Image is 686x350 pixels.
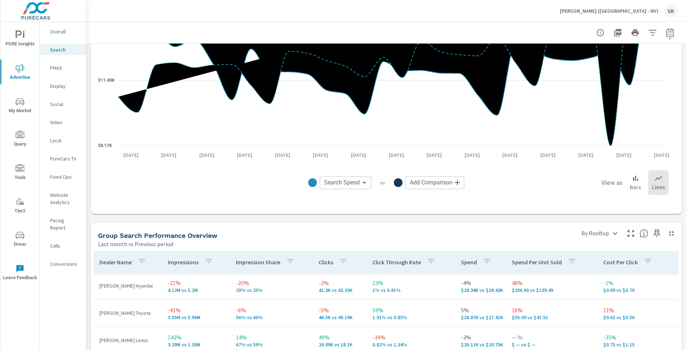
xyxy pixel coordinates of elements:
p: [DATE] [232,151,257,159]
button: Print Report [628,25,642,40]
p: 4,122,510 vs 5,196,676 [168,287,224,293]
div: Add Comparison [405,176,464,189]
p: Video [50,119,80,126]
p: [DATE] [156,151,181,159]
p: $ — vs $ — [512,342,592,347]
p: -39% [372,333,449,342]
p: 16% [512,306,592,314]
span: Query [3,131,37,148]
text: $11.48K [98,78,115,83]
span: Save this to your personalized report [651,228,663,239]
p: 67% vs 59% [236,342,307,347]
p: $20,108 vs $20,748 [461,342,503,347]
p: Bars [630,183,641,191]
div: Calls [40,240,86,251]
p: 20% vs 25% [236,287,307,293]
p: -1% [603,278,669,287]
div: Conversions [40,259,86,269]
p: PMAX [50,64,80,72]
p: 3,546,191 vs 5,960,237 [168,314,224,320]
p: [DATE] [118,151,144,159]
div: Display [40,81,86,91]
p: [DATE] [611,151,637,159]
p: Website Analytics [50,191,80,206]
p: Lines [652,183,665,191]
p: [DATE] [649,151,674,159]
div: Local [40,135,86,146]
p: [PERSON_NAME] ([GEOGRAPHIC_DATA] - NV) [560,8,658,14]
p: 1.31% vs 0.83% [372,314,449,320]
p: $55.09 vs $47.51 [512,314,592,320]
button: Apply Filters [645,25,660,40]
p: Dealer Name [99,259,132,266]
p: Last month vs Previous period [98,240,173,248]
span: Leave Feedback [3,264,37,282]
p: 11% [603,306,669,314]
p: Social [50,101,80,108]
p: [PERSON_NAME] Hyundai [99,282,156,289]
p: -41% [168,306,224,314]
p: Pacing Report [50,217,80,231]
p: 0.82% vs 1.34% [372,342,449,347]
p: Display [50,82,80,90]
p: -21% [168,278,224,287]
p: [DATE] [460,151,485,159]
p: [DATE] [346,151,371,159]
button: Minimize Widget [666,228,677,239]
p: Search [50,46,80,53]
div: PureCars TV [40,153,86,164]
p: $28,868 vs $27,412 [461,314,503,320]
p: Click Through Rate [372,259,421,266]
p: 41,303 vs 42,326 [319,287,361,293]
span: Tier2 [3,198,37,215]
div: Pacing Report [40,215,86,233]
div: Social [40,99,86,110]
p: Local [50,137,80,144]
span: Driver [3,231,37,249]
p: Overall [50,28,80,35]
h5: Group Search Performance Overview [98,232,217,239]
p: Impression Share [236,259,280,266]
span: Advertise [3,64,37,82]
div: Search Spend [320,176,371,189]
p: 3,290,768 vs 1,352,170 [168,342,224,347]
p: Conversions [50,260,80,268]
p: Impressions [168,259,199,266]
button: Make Fullscreen [625,228,637,239]
p: Clicks [319,259,333,266]
text: $8.17K [98,143,112,148]
p: $0.62 vs $0.56 [603,314,669,320]
p: [DATE] [421,151,447,159]
p: Calls [50,242,80,249]
p: Cost Per Click [603,259,638,266]
p: [DATE] [535,151,561,159]
p: 49% [319,333,361,342]
p: 26,892 vs 18,102 [319,342,361,347]
p: 1% vs 0.81% [372,287,449,293]
p: [DATE] [194,151,220,159]
p: Spend Per Unit Sold [512,259,562,266]
p: -35% [603,333,669,342]
span: Understand group performance broken down by various segments. Use the dropdown in the upper right... [640,229,648,238]
div: Search [40,44,86,55]
p: 46,504 vs 49,189 [319,314,361,320]
div: Overall [40,26,86,37]
button: "Export Report to PDF" [611,25,625,40]
div: By Rooftop [577,227,622,240]
p: -3% [461,333,503,342]
div: SR [664,4,677,17]
h6: View as [601,179,622,186]
p: [PERSON_NAME] Lexus [99,337,156,344]
span: Tools [3,164,37,182]
span: Search Spend [324,179,360,186]
div: Website Analytics [40,190,86,208]
p: [DATE] [308,151,333,159]
p: 59% [372,306,449,314]
span: PURE Insights [3,30,37,48]
p: vs [371,179,394,186]
p: $0.75 vs $1.15 [603,342,669,347]
p: -2% [319,278,361,287]
p: $28,345 vs $29,432 [461,287,503,293]
p: [DATE] [497,151,523,159]
span: My Market [3,97,37,115]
